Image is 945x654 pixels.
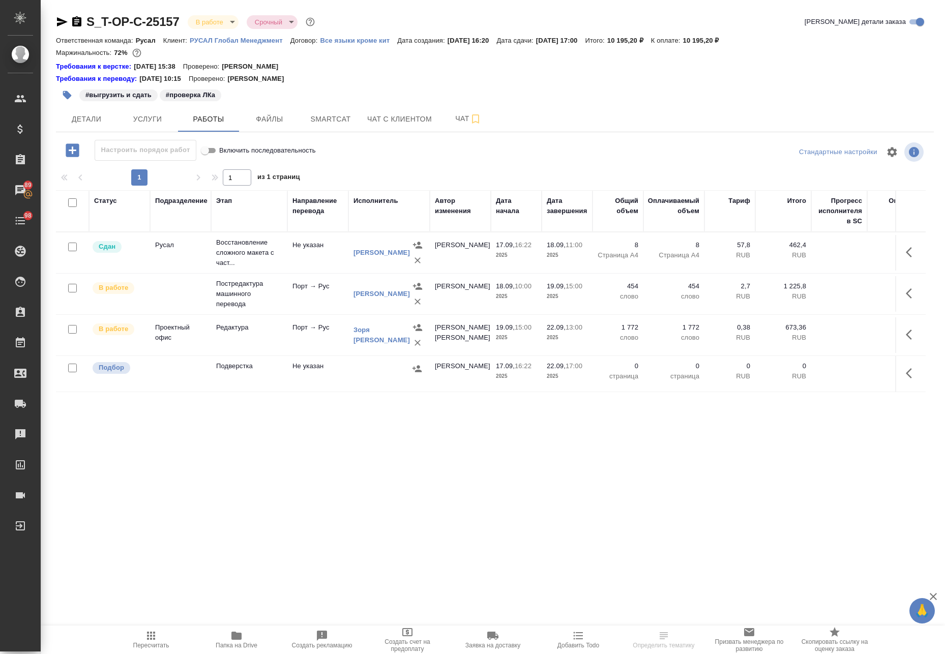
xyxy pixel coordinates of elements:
[430,356,491,392] td: [PERSON_NAME]
[279,626,365,654] button: Создать рекламацию
[547,241,566,249] p: 18.09,
[194,626,279,654] button: Папка на Drive
[760,291,806,302] p: RUB
[648,281,699,291] p: 454
[92,361,145,375] div: Можно подбирать исполнителей
[58,140,86,161] button: Добавить работу
[880,140,904,164] span: Настроить таблицу
[557,642,599,649] span: Добавить Todo
[648,240,699,250] p: 8
[188,15,239,29] div: В работе
[547,362,566,370] p: 22.09,
[287,276,348,312] td: Порт → Рус
[190,37,290,44] p: РУСАЛ Глобал Менеджмент
[796,144,880,160] div: split button
[292,642,352,649] span: Создать рекламацию
[496,196,537,216] div: Дата начала
[353,196,398,206] div: Исполнитель
[496,323,515,331] p: 19.09,
[598,371,638,381] p: страница
[760,371,806,381] p: RUB
[430,276,491,312] td: [PERSON_NAME]
[598,361,638,371] p: 0
[710,240,750,250] p: 57,8
[189,74,228,84] p: Проверено:
[598,322,638,333] p: 1 772
[257,171,300,186] span: из 1 страниц
[889,196,913,206] div: Оценка
[71,16,83,28] button: Скопировать ссылку
[900,361,924,385] button: Здесь прячутся важные кнопки
[566,362,582,370] p: 17:00
[216,322,282,333] p: Редактура
[123,113,172,126] span: Услуги
[651,37,683,44] p: К оплате:
[245,113,294,126] span: Файлы
[547,282,566,290] p: 19.09,
[598,250,638,260] p: Страница А4
[287,317,348,353] td: Порт → Рус
[163,37,190,44] p: Клиент:
[547,291,587,302] p: 2025
[367,113,432,126] span: Чат с клиентом
[62,113,111,126] span: Детали
[648,196,699,216] div: Оплачиваемый объем
[515,323,531,331] p: 15:00
[547,323,566,331] p: 22.09,
[410,237,425,253] button: Назначить
[365,626,450,654] button: Создать счет на предоплату
[496,333,537,343] p: 2025
[92,322,145,336] div: Исполнитель выполняет работу
[469,113,482,125] svg: Подписаться
[353,249,410,256] a: [PERSON_NAME]
[496,371,537,381] p: 2025
[450,626,536,654] button: Заявка на доставку
[136,37,163,44] p: Русал
[496,37,536,44] p: Дата сдачи:
[183,62,222,72] p: Проверено:
[496,241,515,249] p: 17.09,
[190,36,290,44] a: РУСАЛ Глобал Менеджмент
[85,90,152,100] p: #выгрузить и сдать
[193,18,226,26] button: В работе
[496,291,537,302] p: 2025
[728,196,750,206] div: Тариф
[648,371,699,381] p: страница
[710,371,750,381] p: RUB
[292,196,343,216] div: Направление перевода
[155,196,208,206] div: Подразделение
[410,253,425,268] button: Удалить
[150,235,211,271] td: Русал
[536,626,621,654] button: Добавить Todo
[536,37,585,44] p: [DATE] 17:00
[909,598,935,623] button: 🙏
[130,46,143,60] button: 2361.56 RUB;
[900,281,924,306] button: Здесь прячутся важные кнопки
[56,62,134,72] div: Нажми, чтобы открыть папку с инструкцией
[409,361,425,376] button: Назначить
[410,294,425,309] button: Удалить
[219,145,316,156] span: Включить последовательность
[904,142,926,162] span: Посмотреть информацию
[150,317,211,353] td: Проектный офис
[598,196,638,216] div: Общий объем
[252,18,285,26] button: Срочный
[410,279,425,294] button: Назначить
[648,291,699,302] p: слово
[216,279,282,309] p: Постредактура машинного перевода
[607,37,651,44] p: 10 195,20 ₽
[798,638,871,652] span: Скопировать ссылку на оценку заказа
[792,626,877,654] button: Скопировать ссылку на оценку заказа
[227,74,291,84] p: [PERSON_NAME]
[306,113,355,126] span: Smartcat
[133,642,169,649] span: Пересчитать
[900,240,924,264] button: Здесь прячутся важные кнопки
[585,37,607,44] p: Итого:
[56,49,114,56] p: Маржинальность:
[598,333,638,343] p: слово
[92,240,145,254] div: Менеджер проверил работу исполнителя, передает ее на следующий этап
[913,600,931,621] span: 🙏
[816,196,862,226] div: Прогресс исполнителя в SC
[710,291,750,302] p: RUB
[78,90,159,99] span: выгрузить и сдать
